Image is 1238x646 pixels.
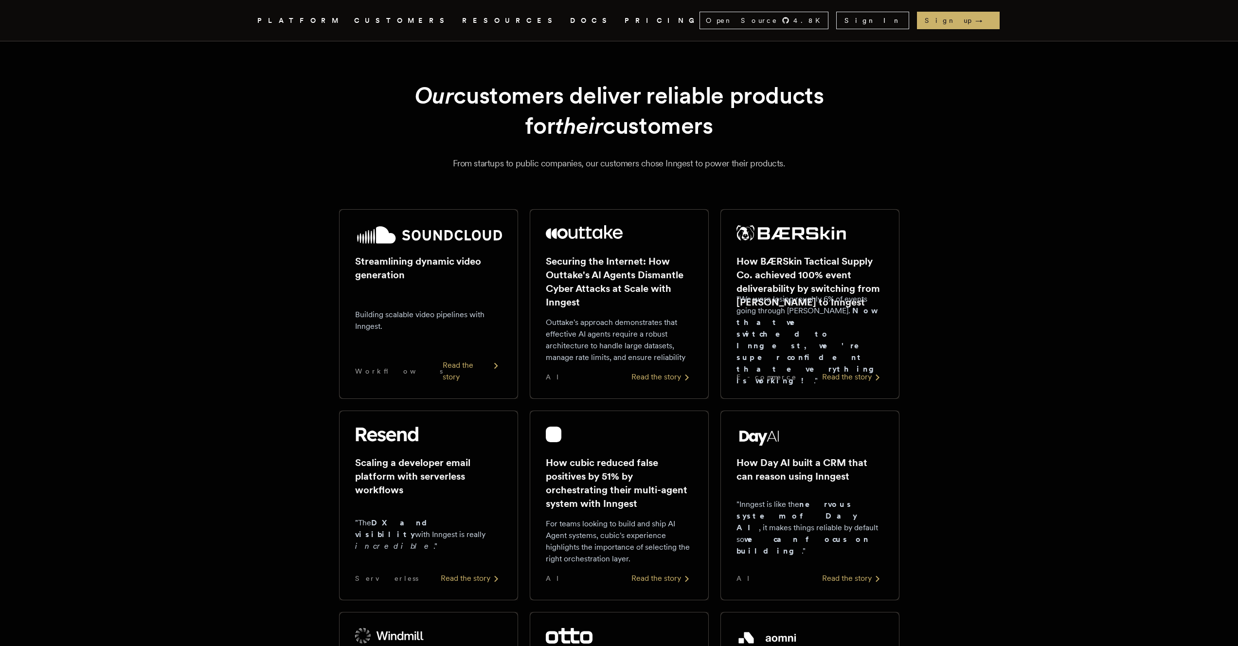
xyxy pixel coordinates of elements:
[269,157,969,170] p: From startups to public companies, our customers chose Inngest to power their products.
[441,573,502,584] div: Read the story
[975,16,992,25] span: →
[443,359,502,383] div: Read the story
[546,225,623,239] img: Outtake
[736,254,883,309] h2: How BÆRSkin Tactical Supply Co. achieved 100% event deliverability by switching from [PERSON_NAME...
[355,541,433,551] em: incredible
[355,309,502,332] p: Building scalable video pipelines with Inngest.
[631,573,693,584] div: Read the story
[720,209,899,399] a: BÆRSkin Tactical Supply Co. logoHow BÆRSkin Tactical Supply Co. achieved 100% event deliverabilit...
[736,427,782,446] img: Day AI
[355,366,443,376] span: Workflows
[257,15,342,27] button: PLATFORM
[462,15,558,27] button: RESOURCES
[736,293,883,387] p: "We were losing roughly 6% of events going through [PERSON_NAME]. ."
[355,574,418,583] span: Serverless
[546,372,567,382] span: AI
[546,628,592,644] img: Otto
[793,16,826,25] span: 4.8 K
[736,499,883,557] p: "Inngest is like the , it makes things reliable by default so ."
[822,573,883,584] div: Read the story
[736,574,758,583] span: AI
[546,427,561,442] img: cubic
[355,427,418,442] img: Resend
[546,456,693,510] h2: How cubic reduced false positives by 51% by orchestrating their multi-agent system with Inngest
[570,15,613,27] a: DOCS
[355,517,502,552] p: "The with Inngest is really ."
[555,111,603,140] em: their
[355,254,502,282] h2: Streamlining dynamic video generation
[822,371,883,383] div: Read the story
[736,535,869,556] strong: we can focus on building
[836,12,909,29] a: Sign In
[546,254,693,309] h2: Securing the Internet: How Outtake's AI Agents Dismantle Cyber Attacks at Scale with Inngest
[625,15,700,27] a: PRICING
[355,456,502,497] h2: Scaling a developer email platform with serverless workflows
[706,16,778,25] span: Open Source
[546,518,693,565] p: For teams looking to build and ship AI Agent systems, cubic's experience highlights the importanc...
[736,225,846,241] img: BÆRSkin Tactical Supply Co.
[414,81,454,109] em: Our
[339,411,518,600] a: Resend logoScaling a developer email platform with serverless workflows"TheDX and visibilitywith ...
[917,12,1000,29] a: Sign up
[631,371,693,383] div: Read the story
[355,225,502,245] img: SoundCloud
[362,80,876,141] h1: customers deliver reliable products for customers
[736,500,857,532] strong: nervous system of Day AI
[736,456,883,483] h2: How Day AI built a CRM that can reason using Inngest
[530,209,709,399] a: Outtake logoSecuring the Internet: How Outtake's AI Agents Dismantle Cyber Attacks at Scale with ...
[355,628,424,644] img: Windmill
[355,518,435,539] strong: DX and visibility
[530,411,709,600] a: cubic logoHow cubic reduced false positives by 51% by orchestrating their multi-agent system with...
[720,411,899,600] a: Day AI logoHow Day AI built a CRM that can reason using Inngest"Inngest is like thenervous system...
[736,372,797,382] span: E-commerce
[736,306,881,385] strong: Now that we switched to Inngest, we're super confident that everything is working!
[339,209,518,399] a: SoundCloud logoStreamlining dynamic video generationBuilding scalable video pipelines with Innges...
[546,574,567,583] span: AI
[354,15,450,27] a: CUSTOMERS
[546,317,693,363] p: Outtake's approach demonstrates that effective AI agents require a robust architecture to handle ...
